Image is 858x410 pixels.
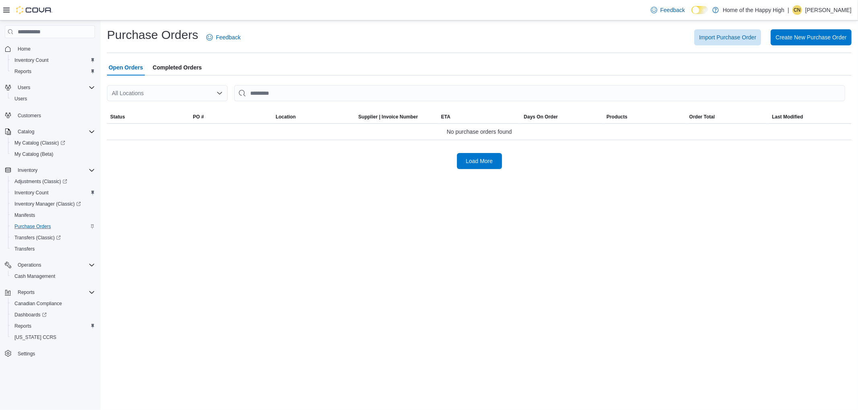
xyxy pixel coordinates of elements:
[11,55,52,65] a: Inventory Count
[14,349,95,359] span: Settings
[14,288,38,297] button: Reports
[11,188,52,198] a: Inventory Count
[686,110,769,123] button: Order Total
[216,90,223,96] button: Open list of options
[14,312,47,318] span: Dashboards
[272,110,355,123] button: Location
[8,149,98,160] button: My Catalog (Beta)
[11,138,68,148] a: My Catalog (Classic)
[14,178,67,185] span: Adjustments (Classic)
[14,44,95,54] span: Home
[11,233,64,243] a: Transfers (Classic)
[14,140,65,146] span: My Catalog (Classic)
[8,55,98,66] button: Inventory Count
[8,221,98,232] button: Purchase Orders
[153,59,202,75] span: Completed Orders
[2,259,98,271] button: Operations
[603,110,686,123] button: Products
[2,287,98,298] button: Reports
[276,114,296,120] span: Location
[11,210,38,220] a: Manifests
[14,235,61,241] span: Transfers (Classic)
[11,321,35,331] a: Reports
[660,6,685,14] span: Feedback
[358,114,418,120] span: Supplier | Invoice Number
[14,323,31,329] span: Reports
[438,110,521,123] button: ETA
[234,85,845,101] input: This is a search bar. After typing your query, hit enter to filter the results lower in the page.
[11,94,95,104] span: Users
[2,43,98,55] button: Home
[699,33,756,41] span: Import Purchase Order
[805,5,852,15] p: [PERSON_NAME]
[190,110,273,123] button: PO #
[11,67,95,76] span: Reports
[11,210,95,220] span: Manifests
[14,260,45,270] button: Operations
[8,271,98,282] button: Cash Management
[723,5,784,15] p: Home of the Happy High
[794,5,800,15] span: CN
[769,110,852,123] button: Last Modified
[441,114,451,120] span: ETA
[18,112,41,119] span: Customers
[14,190,49,196] span: Inventory Count
[11,177,70,186] a: Adjustments (Classic)
[447,127,512,137] span: No purchase orders found
[107,110,190,123] button: Status
[11,149,57,159] a: My Catalog (Beta)
[11,222,95,231] span: Purchase Orders
[691,6,708,14] input: Dark Mode
[14,300,62,307] span: Canadian Compliance
[11,94,30,104] a: Users
[8,320,98,332] button: Reports
[193,114,204,120] span: PO #
[607,114,628,120] span: Products
[11,138,95,148] span: My Catalog (Classic)
[18,289,35,296] span: Reports
[8,232,98,243] a: Transfers (Classic)
[11,299,95,308] span: Canadian Compliance
[14,334,56,341] span: [US_STATE] CCRS
[11,222,54,231] a: Purchase Orders
[11,332,95,342] span: Washington CCRS
[11,67,35,76] a: Reports
[14,223,51,230] span: Purchase Orders
[8,93,98,104] button: Users
[16,6,52,14] img: Cova
[18,46,31,52] span: Home
[14,96,27,102] span: Users
[11,233,95,243] span: Transfers (Classic)
[694,29,761,45] button: Import Purchase Order
[2,126,98,137] button: Catalog
[8,243,98,255] button: Transfers
[11,188,95,198] span: Inventory Count
[2,348,98,359] button: Settings
[14,44,34,54] a: Home
[8,198,98,210] a: Inventory Manager (Classic)
[11,321,95,331] span: Reports
[14,201,81,207] span: Inventory Manager (Classic)
[2,165,98,176] button: Inventory
[11,271,95,281] span: Cash Management
[8,187,98,198] button: Inventory Count
[8,332,98,343] button: [US_STATE] CCRS
[18,167,37,173] span: Inventory
[18,84,30,91] span: Users
[14,68,31,75] span: Reports
[14,127,95,137] span: Catalog
[14,127,37,137] button: Catalog
[457,153,502,169] button: Load More
[2,82,98,93] button: Users
[776,33,847,41] span: Create New Purchase Order
[11,199,95,209] span: Inventory Manager (Classic)
[2,109,98,121] button: Customers
[771,29,852,45] button: Create New Purchase Order
[11,310,95,320] span: Dashboards
[772,114,803,120] span: Last Modified
[107,27,198,43] h1: Purchase Orders
[14,212,35,218] span: Manifests
[18,262,41,268] span: Operations
[14,83,33,92] button: Users
[14,110,95,120] span: Customers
